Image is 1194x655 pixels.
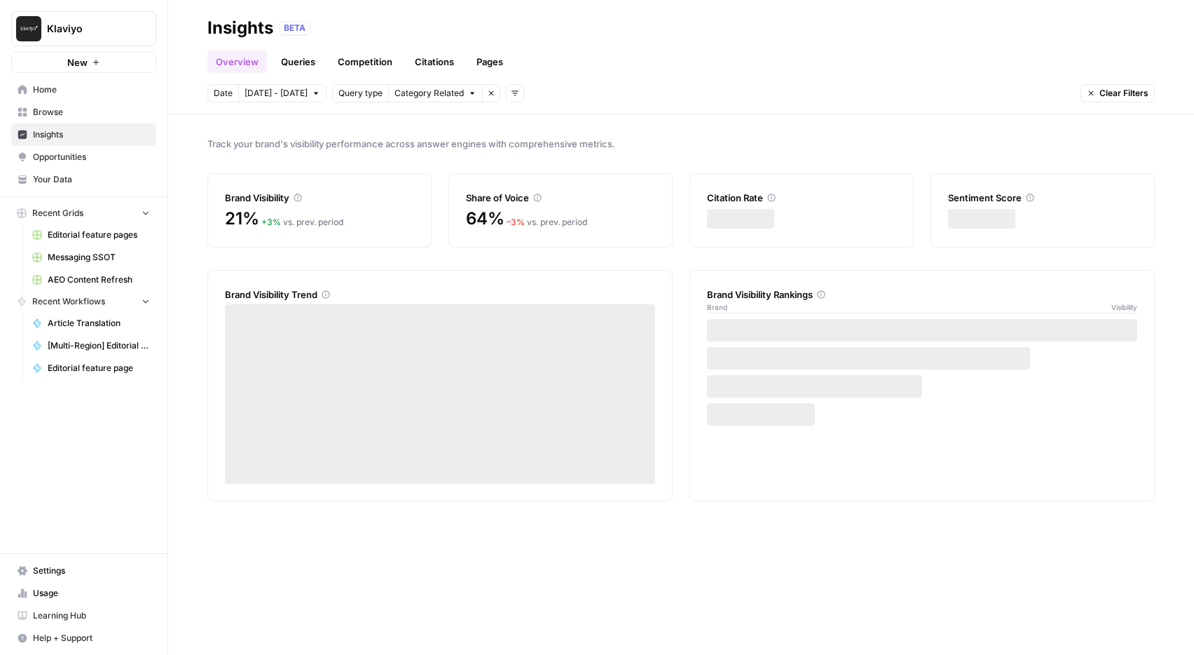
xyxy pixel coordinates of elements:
[466,191,655,205] div: Share of Voice
[32,295,105,308] span: Recent Workflows
[33,632,150,644] span: Help + Support
[32,207,83,220] span: Recent Grids
[11,168,156,191] a: Your Data
[245,87,308,100] span: [DATE] - [DATE]
[214,87,233,100] span: Date
[261,216,343,229] div: vs. prev. period
[707,191,896,205] div: Citation Rate
[225,288,655,302] div: Brand Visibility Trend
[1080,84,1155,102] button: Clear Filters
[338,87,383,100] span: Query type
[11,560,156,582] a: Settings
[26,335,156,357] a: [Multi-Region] Editorial feature page
[11,582,156,605] a: Usage
[261,217,281,227] span: + 3 %
[26,269,156,291] a: AEO Content Refresh
[238,84,327,102] button: [DATE] - [DATE]
[26,246,156,269] a: Messaging SSOT
[329,50,401,73] a: Competition
[1111,302,1137,313] span: Visibility
[26,224,156,246] a: Editorial feature pages
[48,317,150,330] span: Article Translation
[225,191,414,205] div: Brand Visibility
[707,302,727,313] span: Brand
[948,191,1137,205] div: Sentiment Score
[1099,87,1148,100] span: Clear Filters
[33,83,150,96] span: Home
[466,208,504,230] span: 64%
[707,288,1137,302] div: Brand Visibility Rankings
[48,339,150,352] span: [Multi-Region] Editorial feature page
[207,137,1155,151] span: Track your brand's visibility performance across answer engines with comprehensive metrics.
[11,101,156,123] a: Browse
[11,627,156,649] button: Help + Support
[468,50,512,73] a: Pages
[33,106,150,119] span: Browse
[33,609,150,622] span: Learning Hub
[225,208,259,230] span: 21%
[11,79,156,101] a: Home
[33,151,150,163] span: Opportunities
[47,22,132,36] span: Klaviyo
[394,87,464,100] span: Category Related
[67,55,88,69] span: New
[11,203,156,224] button: Recent Grids
[26,357,156,379] a: Editorial feature page
[388,84,482,102] button: Category Related
[11,11,156,46] button: Workspace: Klaviyo
[406,50,462,73] a: Citations
[33,565,150,577] span: Settings
[11,123,156,146] a: Insights
[26,312,156,335] a: Article Translation
[11,605,156,627] a: Learning Hub
[11,52,156,73] button: New
[33,587,150,600] span: Usage
[273,50,324,73] a: Queries
[207,50,267,73] a: Overview
[48,229,150,241] span: Editorial feature pages
[507,217,525,227] span: – 3 %
[33,173,150,186] span: Your Data
[279,21,310,35] div: BETA
[48,362,150,374] span: Editorial feature page
[48,251,150,264] span: Messaging SSOT
[48,274,150,286] span: AEO Content Refresh
[33,128,150,141] span: Insights
[11,146,156,168] a: Opportunities
[16,16,41,41] img: Klaviyo Logo
[507,216,587,229] div: vs. prev. period
[207,17,273,39] div: Insights
[11,291,156,312] button: Recent Workflows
